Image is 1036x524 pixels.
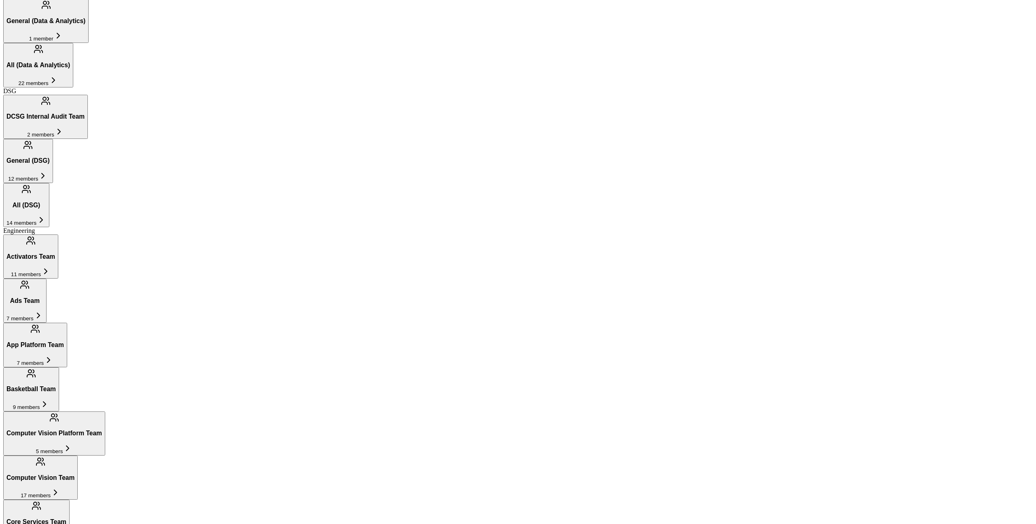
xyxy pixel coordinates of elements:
button: All (Data & Analytics)22 members [3,43,73,87]
h3: App Platform Team [6,341,64,349]
span: 12 members [8,176,38,182]
span: 1 member [29,36,53,42]
span: Engineering [3,227,35,234]
span: 2 members [27,132,54,138]
span: 7 members [17,360,44,366]
h3: General (DSG) [6,157,50,164]
button: Ads Team7 members [3,279,47,323]
button: General (DSG)12 members [3,139,53,183]
button: Computer Vision Platform Team5 members [3,411,105,456]
h3: Activators Team [6,253,55,260]
span: 14 members [6,220,36,226]
h3: General (Data & Analytics) [6,17,85,25]
span: 11 members [11,271,41,277]
h3: Computer Vision Team [6,474,74,481]
span: 22 members [19,80,49,86]
button: Basketball Team9 members [3,367,59,411]
button: Computer Vision Team17 members [3,456,78,500]
button: App Platform Team7 members [3,323,67,367]
span: 9 members [13,404,40,410]
span: DSG [3,87,16,94]
button: All (DSG)14 members [3,183,49,227]
h3: All (DSG) [6,202,46,209]
button: Activators Team11 members [3,234,58,279]
h3: All (Data & Analytics) [6,62,70,69]
button: DCSG Internal Audit Team2 members [3,95,88,139]
span: 17 members [21,492,51,498]
span: 7 members [6,315,34,322]
span: 5 members [36,448,63,454]
h3: DCSG Internal Audit Team [6,113,85,120]
h3: Basketball Team [6,386,56,393]
h3: Computer Vision Platform Team [6,430,102,437]
h3: Ads Team [6,297,43,305]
